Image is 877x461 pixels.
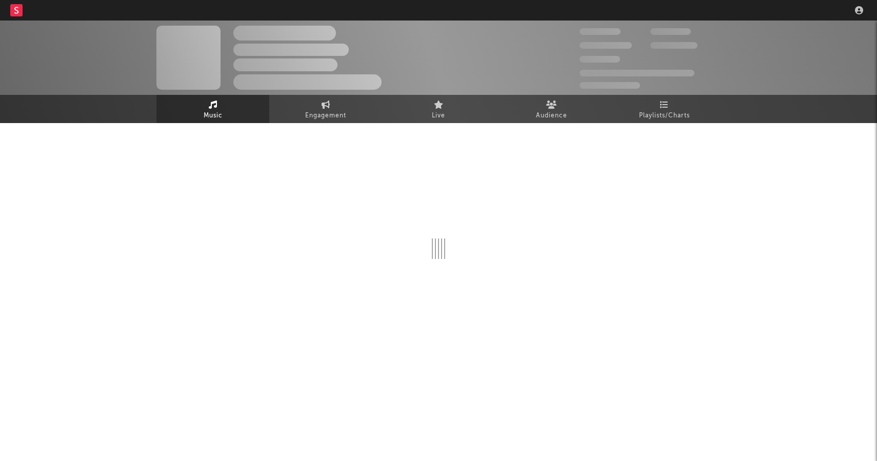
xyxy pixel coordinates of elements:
[650,42,697,49] span: 1,000,000
[156,95,269,123] a: Music
[382,95,495,123] a: Live
[305,110,346,122] span: Engagement
[580,82,640,89] span: Jump Score: 85.0
[580,28,621,35] span: 300,000
[580,56,620,63] span: 100,000
[536,110,567,122] span: Audience
[580,70,694,76] span: 50,000,000 Monthly Listeners
[269,95,382,123] a: Engagement
[650,28,691,35] span: 100,000
[580,42,632,49] span: 50,000,000
[432,110,445,122] span: Live
[639,110,690,122] span: Playlists/Charts
[495,95,608,123] a: Audience
[608,95,721,123] a: Playlists/Charts
[204,110,223,122] span: Music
